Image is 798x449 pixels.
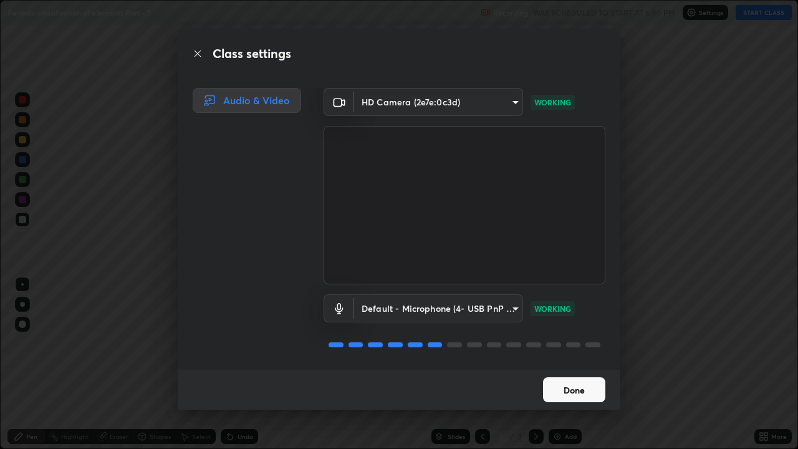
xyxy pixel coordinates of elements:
div: HD Camera (2e7e:0c3d) [354,88,523,116]
p: WORKING [534,303,571,314]
button: Done [543,377,605,402]
h2: Class settings [213,44,291,63]
div: HD Camera (2e7e:0c3d) [354,294,523,322]
div: Audio & Video [193,88,301,113]
p: WORKING [534,97,571,108]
